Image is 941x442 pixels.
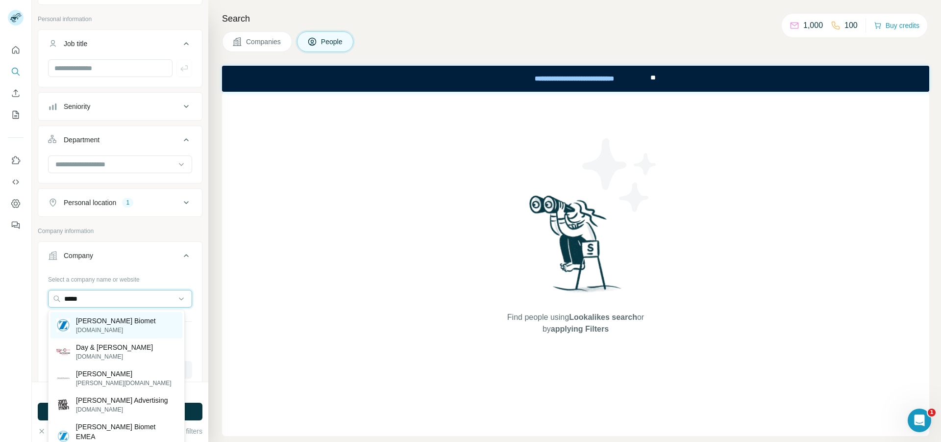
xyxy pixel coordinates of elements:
p: [PERSON_NAME] Biomet [76,316,156,326]
img: Zimmer Biomet [56,318,70,332]
button: Seniority [38,95,202,118]
div: Job title [64,39,87,49]
p: 100 [844,20,858,31]
p: [DOMAIN_NAME] [76,326,156,335]
p: [DOMAIN_NAME] [76,352,153,361]
button: Enrich CSV [8,84,24,102]
button: Use Surfe on LinkedIn [8,152,24,169]
button: Dashboard [8,195,24,212]
span: Lookalikes search [569,313,637,321]
div: Department [64,135,99,145]
p: [PERSON_NAME] Biomet EMEA [76,422,176,442]
div: Seniority [64,102,90,111]
p: [PERSON_NAME] Advertising [76,395,168,405]
img: Zimmermann [56,371,70,385]
iframe: Intercom live chat [908,409,931,432]
p: [DOMAIN_NAME] [76,405,168,414]
button: Run search [38,403,202,420]
span: Companies [246,37,282,47]
p: Day & [PERSON_NAME] [76,342,153,352]
button: Buy credits [874,19,919,32]
div: Select a company name or website [48,271,192,284]
button: Quick start [8,41,24,59]
img: Zimmerman Advertising [56,398,70,412]
button: Clear [38,426,66,436]
button: Department [38,128,202,156]
button: Job title [38,32,202,59]
img: Avatar [8,10,24,26]
button: Company [38,244,202,271]
button: Search [8,63,24,80]
p: Personal information [38,15,202,24]
span: People [321,37,344,47]
p: Company information [38,227,202,235]
span: 1 [928,409,936,416]
button: My lists [8,106,24,124]
p: [PERSON_NAME][DOMAIN_NAME] [76,379,172,388]
p: [PERSON_NAME] [76,369,172,379]
img: Day & Zimmermann [56,345,70,359]
span: applying Filters [551,325,609,333]
div: 1 [122,198,133,207]
div: Personal location [64,198,116,208]
img: Surfe Illustration - Woman searching with binoculars [525,193,627,302]
h4: Search [222,12,929,26]
span: Find people using or by [497,312,654,335]
button: Personal location1 [38,191,202,214]
button: Use Surfe API [8,173,24,191]
button: Feedback [8,216,24,234]
img: Surfe Illustration - Stars [576,131,664,219]
div: Company [64,251,93,260]
p: 1,000 [803,20,823,31]
iframe: Banner [222,66,929,92]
